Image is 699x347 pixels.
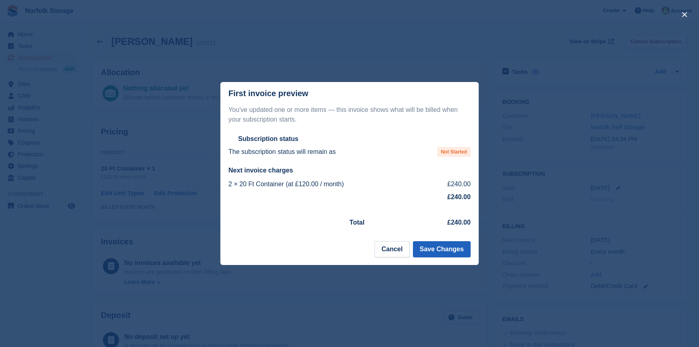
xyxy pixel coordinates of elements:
p: The subscription status will remain as [228,147,336,157]
td: £240.00 [430,178,471,191]
button: Cancel [375,241,409,257]
td: 2 × 20 Ft Container (at £120.00 / month) [228,178,430,191]
strong: £240.00 [447,219,471,226]
button: close [678,8,691,21]
strong: Total [349,219,364,226]
button: Save Changes [413,241,471,257]
p: You've updated one or more items — this invoice shows what will be billed when your subscription ... [228,105,471,124]
span: Not Started [437,147,471,157]
p: First invoice preview [228,89,308,98]
h2: Subscription status [238,135,298,143]
h2: Next invoice charges [228,166,471,175]
strong: £240.00 [447,193,471,200]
